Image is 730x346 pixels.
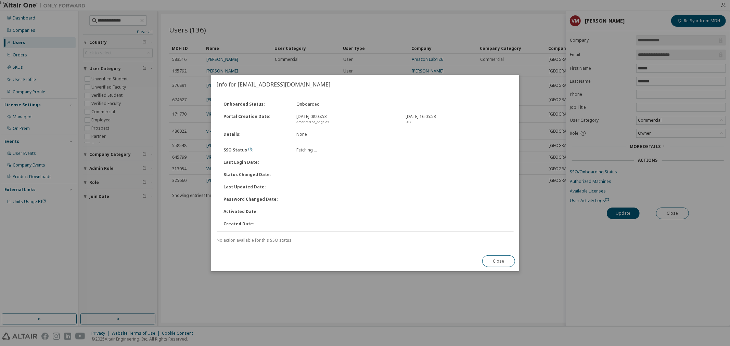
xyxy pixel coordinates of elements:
div: Activated Date : [219,209,292,214]
div: [DATE] 16:05:53 [401,114,511,125]
div: Portal Creation Date : [219,114,292,125]
div: UTC [406,119,507,125]
div: Last Updated Date : [219,184,292,190]
div: None [292,132,402,137]
h2: Info for [EMAIL_ADDRESS][DOMAIN_NAME] [211,75,519,94]
div: Onboarded [292,102,402,107]
div: Fetching ... [292,147,402,153]
div: No action available for this SSO status [217,238,514,243]
div: Password Changed Date : [219,197,292,202]
div: [DATE] 08:05:53 [292,114,402,125]
div: America/Los_Angeles [296,119,398,125]
div: Details : [219,132,292,137]
div: SSO Status : [219,147,292,153]
button: Close [482,255,515,267]
div: Last Login Date : [219,160,292,165]
div: Created Date : [219,221,292,227]
div: Onboarded Status : [219,102,292,107]
div: Status Changed Date : [219,172,292,177]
